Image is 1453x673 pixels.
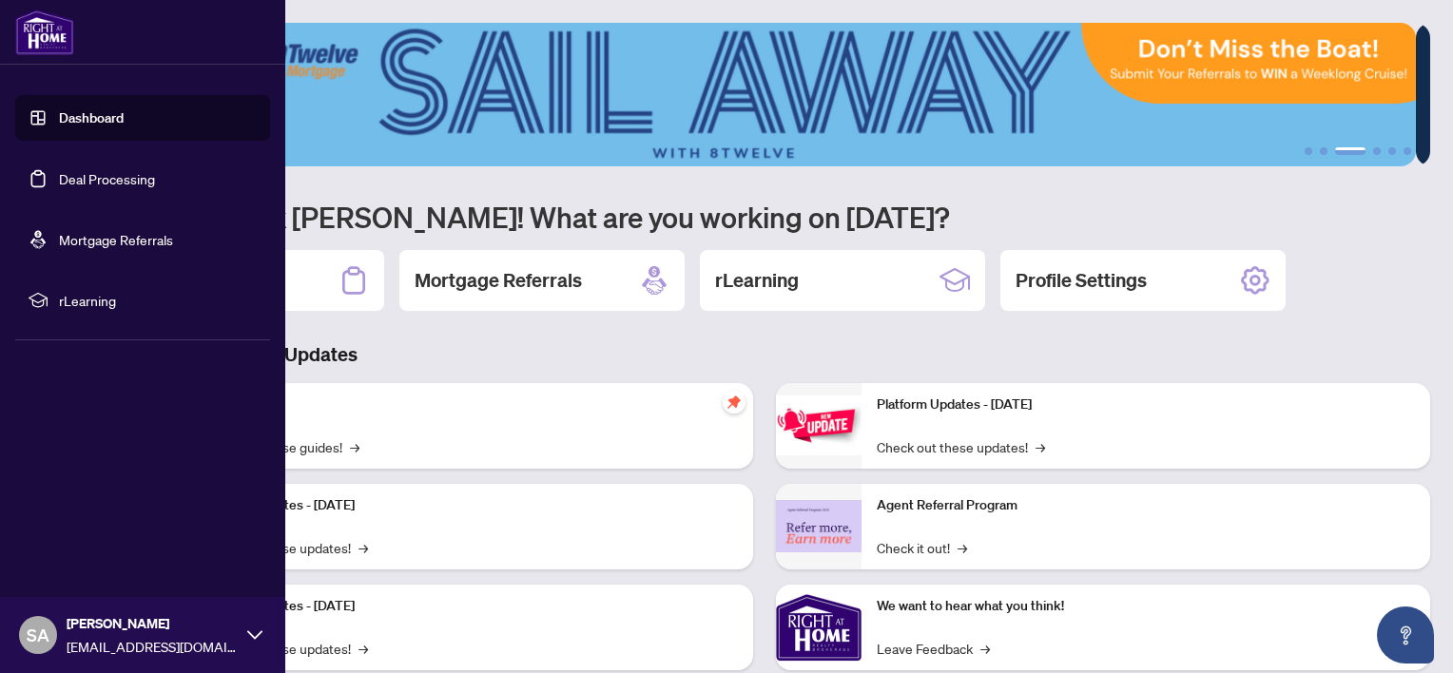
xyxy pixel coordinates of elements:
span: pushpin [723,391,746,413]
a: Dashboard [59,109,124,126]
span: [EMAIL_ADDRESS][DOMAIN_NAME] [67,636,238,657]
span: → [958,537,967,558]
span: → [358,537,368,558]
h2: Mortgage Referrals [415,267,582,294]
img: Slide 2 [99,23,1416,166]
button: 4 [1373,147,1381,155]
span: rLearning [59,290,257,311]
a: Mortgage Referrals [59,231,173,248]
img: Agent Referral Program [776,500,862,552]
span: → [358,638,368,659]
p: Agent Referral Program [877,495,1415,516]
a: Check out these updates!→ [877,436,1045,457]
button: 3 [1335,147,1366,155]
h2: Profile Settings [1016,267,1147,294]
button: 5 [1388,147,1396,155]
h2: rLearning [715,267,799,294]
button: 2 [1320,147,1327,155]
a: Check it out!→ [877,537,967,558]
h3: Brokerage & Industry Updates [99,341,1430,368]
h1: Welcome back [PERSON_NAME]! What are you working on [DATE]? [99,199,1430,235]
span: → [1036,436,1045,457]
button: Open asap [1377,606,1434,663]
p: Self-Help [200,394,738,415]
button: 6 [1404,147,1411,155]
span: → [980,638,990,659]
p: We want to hear what you think! [877,596,1415,617]
button: 1 [1305,147,1312,155]
img: We want to hear what you think! [776,585,862,670]
span: SA [27,622,49,648]
span: → [350,436,359,457]
a: Leave Feedback→ [877,638,990,659]
img: logo [15,10,74,55]
span: [PERSON_NAME] [67,613,238,634]
p: Platform Updates - [DATE] [200,596,738,617]
p: Platform Updates - [DATE] [200,495,738,516]
img: Platform Updates - June 23, 2025 [776,395,862,455]
a: Deal Processing [59,170,155,187]
p: Platform Updates - [DATE] [877,394,1415,415]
